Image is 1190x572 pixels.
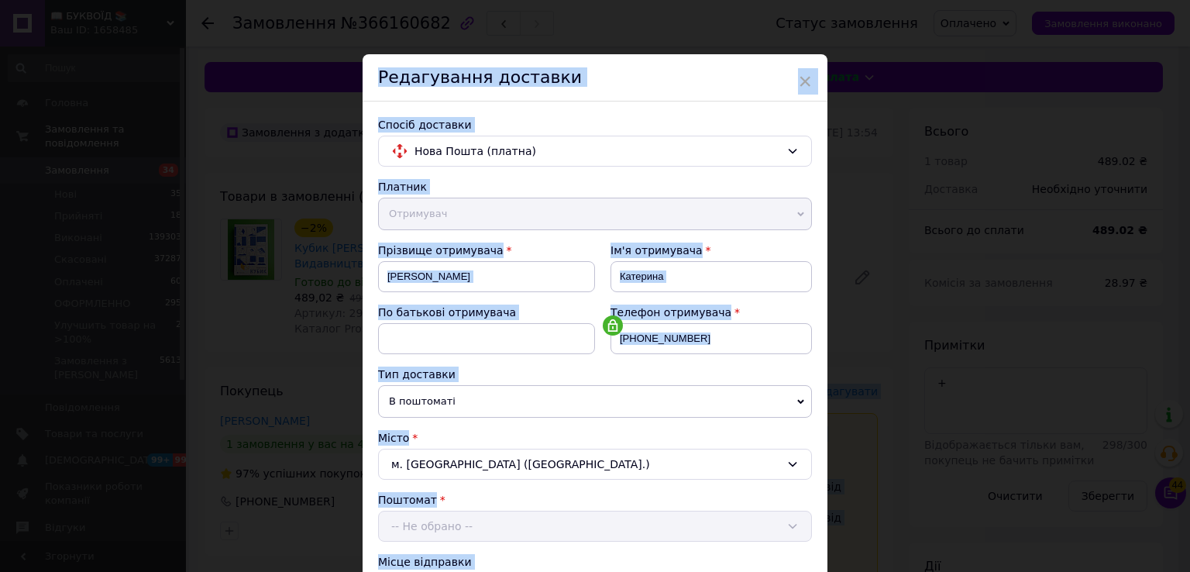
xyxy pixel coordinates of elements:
[378,430,812,446] div: Місто
[378,198,812,230] span: Отримувач
[798,68,812,95] span: ×
[610,244,703,257] span: Ім'я отримувача
[378,368,456,381] span: Тип доставки
[610,323,812,354] input: +380
[378,449,812,480] div: м. [GEOGRAPHIC_DATA] ([GEOGRAPHIC_DATA].)
[378,306,516,319] span: По батькові отримувача
[378,556,472,568] span: Місце відправки
[378,385,812,418] span: В поштоматі
[378,181,427,193] span: Платник
[378,492,812,508] div: Поштомат
[378,117,812,133] div: Спосіб доставки
[363,54,827,102] div: Редагування доставки
[378,244,504,257] span: Прізвище отримувача
[610,306,731,319] span: Телефон отримувача
[414,143,780,160] span: Нова Пошта (платна)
